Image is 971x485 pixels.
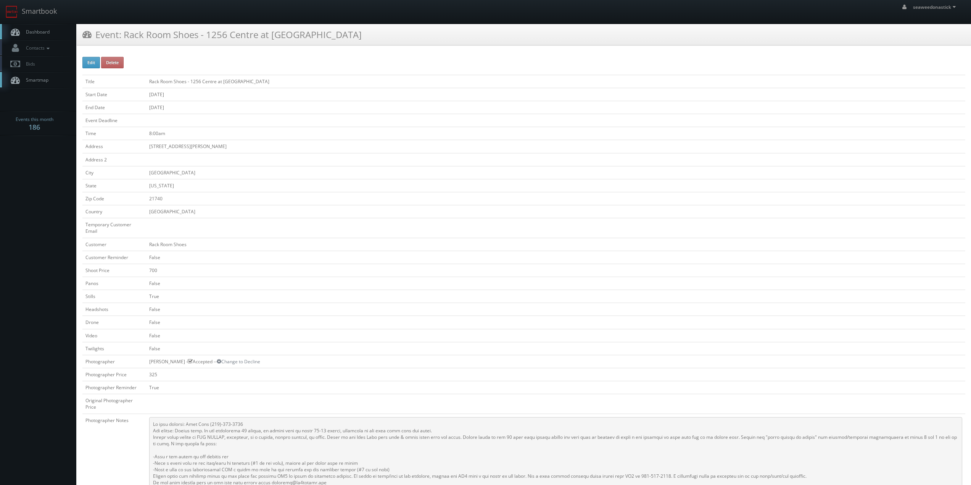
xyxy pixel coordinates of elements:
[146,205,965,218] td: [GEOGRAPHIC_DATA]
[146,127,965,140] td: 8:00am
[82,303,146,316] td: Headshots
[16,116,53,123] span: Events this month
[82,251,146,264] td: Customer Reminder
[82,329,146,342] td: Video
[82,179,146,192] td: State
[82,394,146,414] td: Original Photographer Price
[29,122,40,132] strong: 186
[82,114,146,127] td: Event Deadline
[82,205,146,218] td: Country
[82,28,362,41] h3: Event: Rack Room Shoes - 1256 Centre at [GEOGRAPHIC_DATA]
[82,290,146,303] td: Stills
[146,88,965,101] td: [DATE]
[6,6,18,18] img: smartbook-logo.png
[82,316,146,329] td: Drone
[146,166,965,179] td: [GEOGRAPHIC_DATA]
[82,381,146,394] td: Photographer Reminder
[146,140,965,153] td: [STREET_ADDRESS][PERSON_NAME]
[82,342,146,355] td: Twilights
[82,192,146,205] td: Zip Code
[82,127,146,140] td: Time
[82,166,146,179] td: City
[146,179,965,192] td: [US_STATE]
[82,88,146,101] td: Start Date
[22,61,35,67] span: Bids
[217,358,260,365] a: Change to Decline
[146,316,965,329] td: False
[22,29,50,35] span: Dashboard
[146,381,965,394] td: True
[146,355,965,368] td: [PERSON_NAME] - Accepted --
[82,264,146,277] td: Shoot Price
[82,101,146,114] td: End Date
[82,277,146,290] td: Panos
[82,75,146,88] td: Title
[22,45,52,51] span: Contacts
[146,101,965,114] td: [DATE]
[82,153,146,166] td: Address 2
[82,57,100,68] button: Edit
[146,251,965,264] td: False
[146,342,965,355] td: False
[146,368,965,381] td: 325
[82,140,146,153] td: Address
[22,77,48,83] span: Smartmap
[146,290,965,303] td: True
[146,277,965,290] td: False
[82,368,146,381] td: Photographer Price
[146,192,965,205] td: 21740
[913,4,958,10] span: seaweedonastick
[101,57,124,68] button: Delete
[146,75,965,88] td: Rack Room Shoes - 1256 Centre at [GEOGRAPHIC_DATA]
[82,238,146,251] td: Customer
[82,218,146,238] td: Temporary Customer Email
[146,303,965,316] td: False
[146,264,965,277] td: 700
[82,355,146,368] td: Photographer
[146,238,965,251] td: Rack Room Shoes
[146,329,965,342] td: False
